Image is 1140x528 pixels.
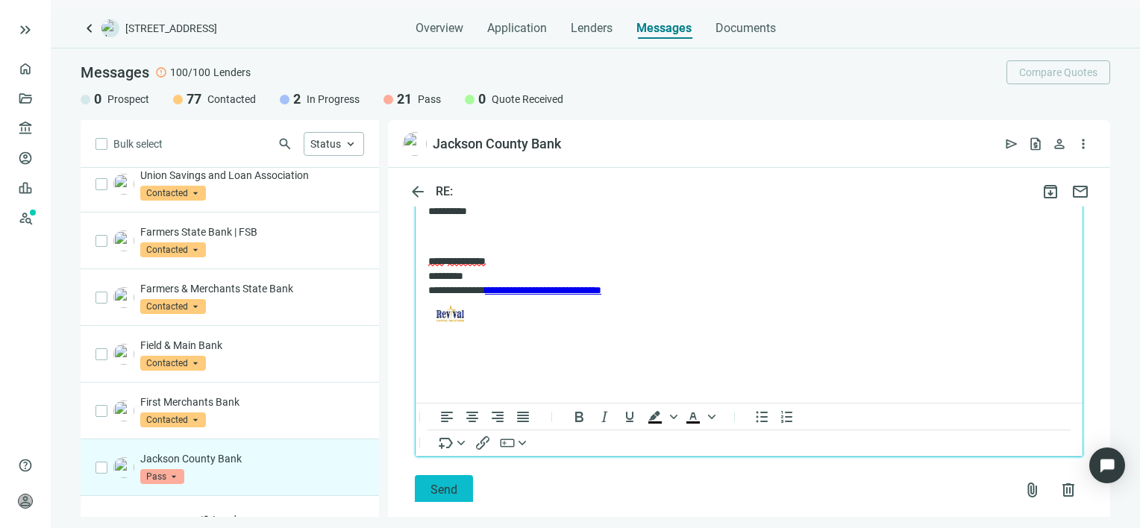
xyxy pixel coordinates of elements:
span: Status [310,138,341,150]
button: person [1047,132,1071,156]
p: Field & Main Bank [140,338,364,353]
span: more_vert [1076,136,1091,151]
span: Documents [715,21,776,36]
span: Send [430,483,457,497]
button: Align center [460,407,485,425]
img: db6f25dc-7808-43be-a3fa-a4f2103cb24d [113,344,134,365]
span: 2 [293,90,301,108]
img: f65f725e-21d4-45c2-8664-a03668ea156b [113,174,134,195]
span: arrow_back [409,183,427,201]
button: Bullet list [749,407,774,425]
img: 2c88e664-cc96-4e2a-8fbd-3b21eda509da [113,230,134,251]
div: Open Intercom Messenger [1089,447,1125,483]
span: Contacted [207,92,256,107]
button: Justify [510,407,536,425]
span: account_balance [18,121,28,136]
span: Messages [636,21,692,35]
span: Load more [213,514,263,526]
img: bffce836-2238-432d-9989-e21f7a2d5b48 [403,132,427,156]
span: 0 [478,90,486,108]
div: Background color Black [642,408,680,426]
span: request_quote [1028,136,1043,151]
span: error [155,66,167,78]
span: attach_file [1024,481,1042,499]
span: help [18,458,33,473]
button: Align right [485,407,510,425]
span: Lenders [571,21,613,36]
button: Insert merge tag [434,433,470,451]
button: arrow_back [403,177,433,207]
button: Italic [592,407,617,425]
span: Bulk select [113,136,163,152]
span: Contacted [140,242,206,257]
span: Quote Received [492,92,563,107]
span: mail [1071,183,1089,201]
span: Contacted [140,356,206,371]
span: person [1052,136,1067,151]
button: attach_file [1018,475,1047,505]
button: Bold [566,407,592,425]
span: sync [198,514,210,526]
span: Prospect [107,92,149,107]
span: Application [487,21,547,36]
button: send [1000,132,1024,156]
button: Send [415,475,473,505]
span: Pass [418,92,441,107]
span: Lenders [213,65,251,80]
div: Text color Black [680,408,718,426]
span: send [1004,136,1019,151]
button: Numbered list [774,407,800,425]
span: Contacted [140,412,206,427]
img: deal-logo [101,19,119,37]
span: person [18,494,33,509]
button: Compare Quotes [1006,60,1110,84]
span: 21 [397,90,412,108]
button: mail [1065,177,1095,207]
span: [STREET_ADDRESS] [125,21,217,36]
button: archive [1036,177,1065,207]
img: ddcc0ba9-5258-4ad9-b325-d1657596f37e [113,287,134,308]
p: Farmers State Bank | FSB [140,224,364,239]
span: keyboard_arrow_up [344,137,357,151]
span: Contacted [140,186,206,201]
span: Contacted [140,299,206,314]
span: Pass [140,469,184,484]
button: Insert/edit link [470,433,495,451]
span: delete [1059,481,1077,499]
div: Jackson County Bank [433,135,561,153]
p: Jackson County Bank [140,451,364,466]
p: Farmers & Merchants State Bank [140,281,364,296]
a: keyboard_arrow_left [81,19,98,37]
img: bffce836-2238-432d-9989-e21f7a2d5b48 [113,457,134,478]
span: 100/100 [170,65,210,80]
span: search [278,136,292,151]
p: First Merchants Bank [140,395,364,409]
span: In Progress [307,92,360,107]
button: request_quote [1024,132,1047,156]
img: 82ed4670-6f99-4007-bc2a-07e90399e5f0.png [113,400,134,421]
div: RE: [433,184,456,199]
span: Overview [416,21,463,36]
span: Messages [81,63,149,81]
span: 0 [94,90,101,108]
button: more_vert [1071,132,1095,156]
button: delete [1053,475,1083,505]
p: Union Savings and Loan Association [140,168,364,183]
button: Align left [434,407,460,425]
button: keyboard_double_arrow_right [16,21,34,39]
span: archive [1042,183,1059,201]
button: Underline [617,407,642,425]
iframe: Rich Text Area [416,192,1083,403]
span: 77 [187,90,201,108]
